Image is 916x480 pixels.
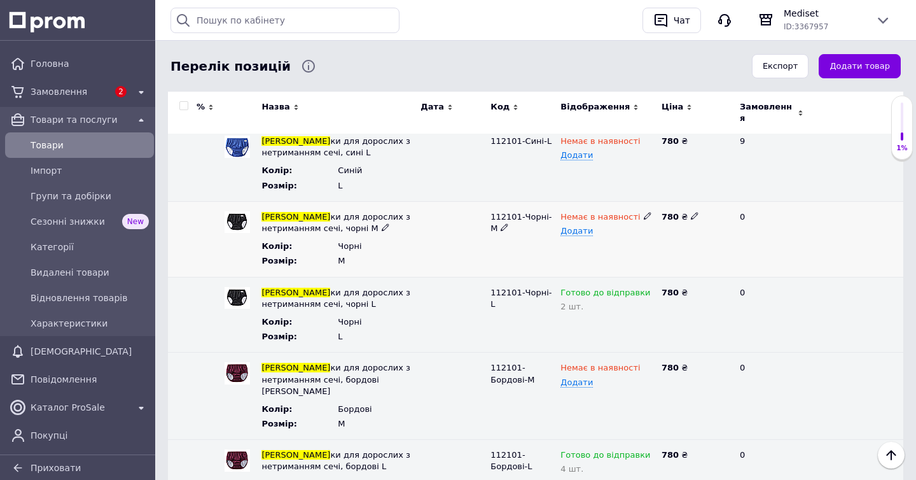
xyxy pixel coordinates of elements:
[662,450,679,460] b: 780
[261,212,410,233] span: ки для дорослих з нетриманням сечі, чорні М
[490,363,534,384] span: 112101-Бордові-М
[31,241,149,253] span: Категорії
[740,101,795,124] span: Замовлення
[225,362,250,385] img: Плавки для взрослых с недержанием мочи, синие M Бордові, M
[490,136,552,146] span: 112101-Сині-L
[170,8,399,33] input: Пошук по кабінету
[662,287,729,299] div: ₴
[662,211,729,223] div: ₴
[662,363,679,372] b: 780
[31,373,149,386] span: Повідомлення
[490,450,532,471] span: 112101-Бордові-L
[261,331,338,342] div: Розмір :
[31,85,108,98] span: Замовлення
[225,136,250,158] img: Плавки для взрослых с недержанием мочи, синие L
[31,317,149,330] span: Характеристики
[490,101,510,113] span: Код
[560,302,655,311] div: 2 шт.
[261,450,330,460] span: [PERSON_NAME]
[261,418,338,430] div: Розмір :
[31,345,149,358] span: [DEMOGRAPHIC_DATA]
[122,214,149,229] span: New
[420,101,444,113] span: Дата
[115,86,127,97] span: 2
[338,331,414,342] div: L
[261,288,330,297] span: [PERSON_NAME]
[662,212,679,222] b: 780
[31,139,149,152] span: Товари
[752,54,809,79] button: Експорт
[338,241,414,252] div: Чорні
[560,450,650,463] span: Готово до відправки
[261,255,338,267] div: Розмір :
[662,136,679,146] b: 780
[560,464,655,474] div: 4 шт.
[31,113,128,126] span: Товари та послуги
[560,212,640,225] span: Немає в наявності
[338,316,414,328] div: Чорні
[261,136,410,157] span: ки для дорослих з нетриманням сечі, сині L
[261,101,289,113] span: Назва
[225,449,250,472] img: Плавки для взрослых с недержанием мочи, синие M Бордові, L
[31,401,128,414] span: Каталог ProSale
[31,463,81,473] span: Приховати
[261,363,410,395] span: ки для дорослих з нетриманням сечі, бордові [PERSON_NAME]
[31,190,149,202] span: Групи та добірки
[490,212,552,233] span: 112101-Чорні-M
[732,353,811,440] div: 0
[31,429,149,442] span: Покупці
[197,101,205,113] span: %
[31,57,149,70] span: Головна
[261,212,330,222] span: [PERSON_NAME]
[560,101,630,113] span: Відображення
[560,378,593,388] span: Додати
[261,363,330,372] span: [PERSON_NAME]
[732,126,811,202] div: 9
[338,418,414,430] div: M
[31,266,149,279] span: Видалені товари
[31,215,117,228] span: Сезонні знижки
[261,165,335,176] div: Колір :
[261,288,410,309] span: ки для дорослих з нетриманням сечі, чорні L
[261,180,338,192] div: Розмір :
[732,201,811,277] div: 0
[732,277,811,353] div: 0
[819,54,901,79] button: Додати товар
[892,144,912,153] div: 1%
[261,136,330,146] span: [PERSON_NAME]
[560,150,593,160] span: Додати
[261,404,335,415] div: Колір :
[784,7,865,20] span: Mediset
[878,442,905,469] button: Наверх
[261,241,335,252] div: Колір :
[671,11,693,30] div: Чат
[225,287,250,309] img: Плавки для взрослых с недержанием мочи, черные, L
[560,136,640,150] span: Немає в наявності
[338,404,414,415] div: Бордові
[261,450,410,471] span: ки для дорослих з нетриманням сечі, бордові L
[560,288,650,301] span: Готово до відправки
[338,165,414,176] div: Синій
[560,226,593,236] span: Додати
[662,449,729,461] div: ₴
[31,292,149,304] span: Відновлення товарів
[662,362,729,374] div: ₴
[662,101,683,113] span: Ціна
[338,180,414,192] div: L
[642,8,701,33] button: Чат
[261,316,335,328] div: Колір :
[338,255,414,267] div: M
[225,211,250,233] img: Плавки для взрослых с недержанием мочи, черные, M
[170,57,291,76] span: Перелік позицій
[560,363,640,376] span: Немає в наявності
[31,164,149,177] span: Імпорт
[490,288,552,309] span: 112101-Чорні-L
[784,22,828,31] span: ID: 3367957
[662,136,729,147] div: ₴
[662,288,679,297] b: 780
